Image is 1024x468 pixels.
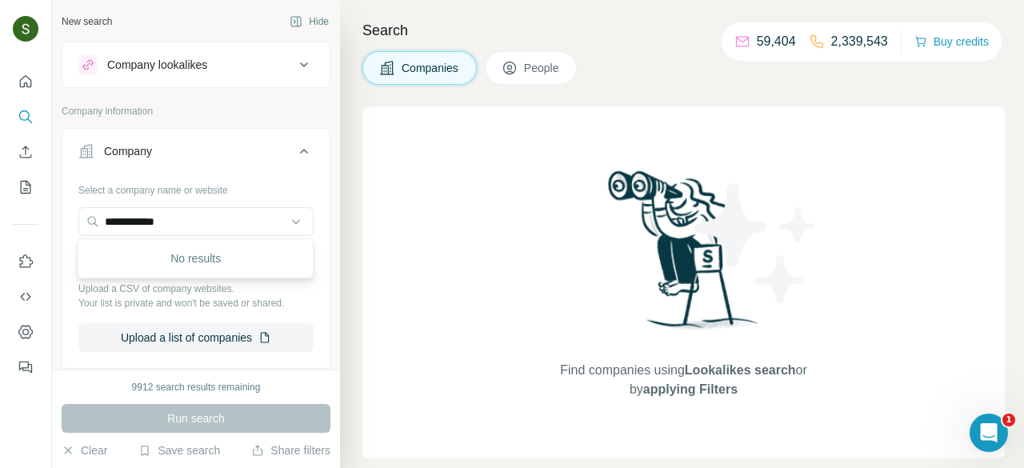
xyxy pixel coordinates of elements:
[970,414,1008,452] iframe: Intercom live chat
[13,353,38,382] button: Feedback
[13,318,38,346] button: Dashboard
[13,67,38,96] button: Quick start
[13,247,38,276] button: Use Surfe on LinkedIn
[643,382,738,396] span: applying Filters
[62,14,112,29] div: New search
[62,46,330,84] button: Company lookalikes
[362,19,1005,42] h4: Search
[555,361,811,399] span: Find companies using or by
[1002,414,1015,426] span: 1
[251,442,330,458] button: Share filters
[78,296,314,310] p: Your list is private and won't be saved or shared.
[757,32,796,51] p: 59,404
[132,380,261,394] div: 9912 search results remaining
[685,363,796,377] span: Lookalikes search
[13,173,38,202] button: My lists
[13,282,38,311] button: Use Surfe API
[82,242,310,274] div: No results
[78,323,314,352] button: Upload a list of companies
[601,166,767,345] img: Surfe Illustration - Woman searching with binoculars
[831,32,888,51] p: 2,339,543
[524,60,561,76] span: People
[78,177,314,198] div: Select a company name or website
[62,104,330,118] p: Company information
[78,282,314,296] p: Upload a CSV of company websites.
[13,102,38,131] button: Search
[138,442,220,458] button: Save search
[402,60,460,76] span: Companies
[914,30,989,53] button: Buy credits
[62,132,330,177] button: Company
[62,442,107,458] button: Clear
[13,138,38,166] button: Enrich CSV
[278,10,340,34] button: Hide
[104,143,152,159] div: Company
[107,57,207,73] div: Company lookalikes
[13,16,38,42] img: Avatar
[684,171,828,315] img: Surfe Illustration - Stars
